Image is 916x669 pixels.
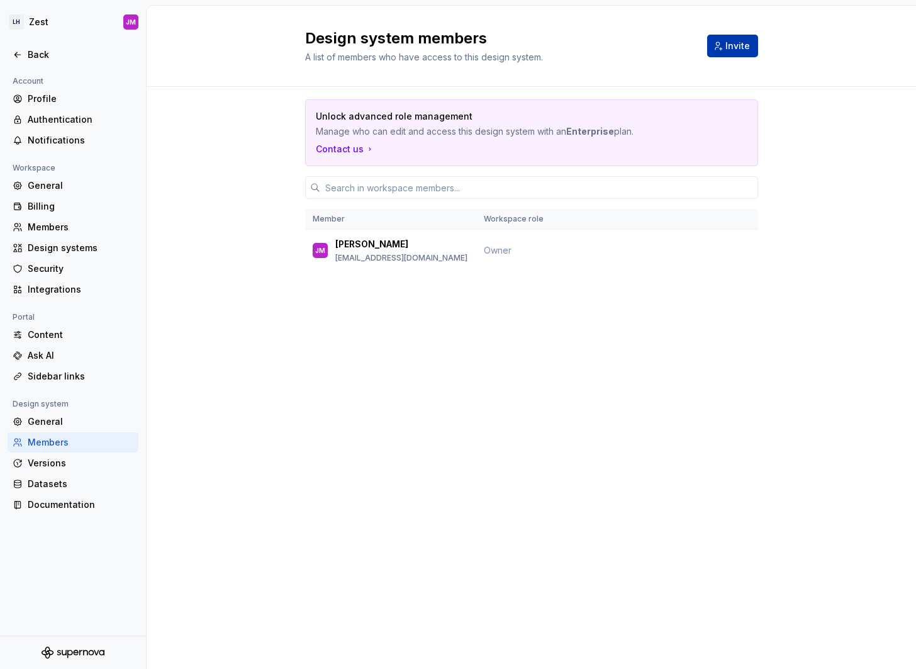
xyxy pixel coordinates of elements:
[8,89,138,109] a: Profile
[8,325,138,345] a: Content
[28,329,133,341] div: Content
[28,457,133,469] div: Versions
[29,16,48,28] div: Zest
[8,110,138,130] a: Authentication
[8,45,138,65] a: Back
[28,93,133,105] div: Profile
[725,40,750,52] span: Invite
[8,130,138,150] a: Notifications
[28,48,133,61] div: Back
[28,370,133,383] div: Sidebar links
[305,209,476,230] th: Member
[42,646,104,659] svg: Supernova Logo
[8,160,60,176] div: Workspace
[335,253,467,263] p: [EMAIL_ADDRESS][DOMAIN_NAME]
[28,478,133,490] div: Datasets
[8,259,138,279] a: Security
[3,8,143,36] button: LHZestJM
[28,349,133,362] div: Ask AI
[28,415,133,428] div: General
[8,196,138,216] a: Billing
[8,412,138,432] a: General
[707,35,758,57] button: Invite
[8,310,40,325] div: Portal
[566,126,614,137] strong: Enterprise
[28,262,133,275] div: Security
[9,14,24,30] div: LH
[335,238,408,250] p: [PERSON_NAME]
[28,113,133,126] div: Authentication
[484,245,511,256] span: Owner
[28,179,133,192] div: General
[28,283,133,296] div: Integrations
[305,28,692,48] h2: Design system members
[8,453,138,473] a: Versions
[8,396,74,412] div: Design system
[305,52,543,62] span: A list of members who have access to this design system.
[28,242,133,254] div: Design systems
[8,217,138,237] a: Members
[28,221,133,233] div: Members
[8,74,48,89] div: Account
[8,279,138,300] a: Integrations
[8,346,138,366] a: Ask AI
[316,143,375,155] a: Contact us
[320,176,758,199] input: Search in workspace members...
[28,134,133,147] div: Notifications
[8,366,138,386] a: Sidebar links
[8,474,138,494] a: Datasets
[8,176,138,196] a: General
[8,432,138,453] a: Members
[476,209,561,230] th: Workspace role
[316,125,659,138] p: Manage who can edit and access this design system with an plan.
[315,244,325,257] div: JM
[28,200,133,213] div: Billing
[316,110,659,123] p: Unlock advanced role management
[8,238,138,258] a: Design systems
[126,17,136,27] div: JM
[28,436,133,449] div: Members
[8,495,138,515] a: Documentation
[28,498,133,511] div: Documentation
